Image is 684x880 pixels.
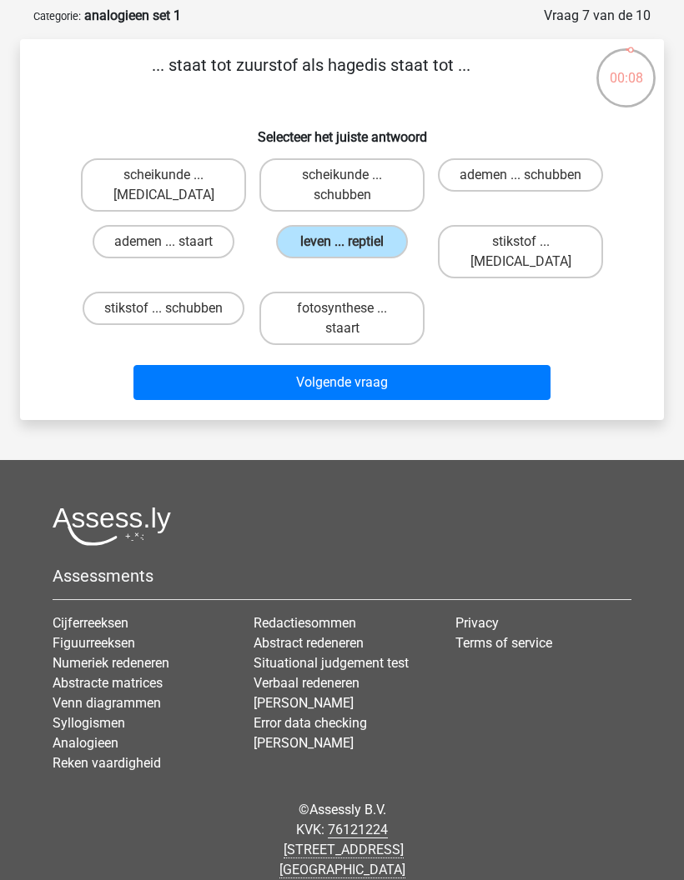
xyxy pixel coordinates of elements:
label: scheikunde ... [MEDICAL_DATA] [81,158,246,212]
a: Analogieen [53,735,118,751]
label: ademen ... schubben [438,158,603,192]
div: Vraag 7 van de 10 [544,6,651,26]
a: Privacy [455,615,499,631]
a: Syllogismen [53,715,125,731]
label: ademen ... staart [93,225,234,258]
a: Error data checking [254,715,367,731]
a: Redactiesommen [254,615,356,631]
h5: Assessments [53,566,631,586]
a: Abstracte matrices [53,675,163,691]
label: leven ... reptiel [276,225,408,258]
a: Assessly B.V. [309,802,386,817]
label: stikstof ... [MEDICAL_DATA] [438,225,603,278]
a: Abstract redeneren [254,635,364,651]
a: Verbaal redeneren [254,675,360,691]
a: Terms of service [455,635,552,651]
a: Reken vaardigheid [53,755,161,771]
label: scheikunde ... schubben [259,158,425,212]
a: Figuurreeksen [53,635,135,651]
a: [PERSON_NAME] [254,735,354,751]
label: stikstof ... schubben [83,292,244,325]
p: ... staat tot zuurstof als hagedis staat tot ... [47,52,575,102]
h6: Selecteer het juiste antwoord [47,116,637,145]
button: Volgende vraag [133,365,551,400]
strong: analogieen set 1 [84,7,181,23]
img: Assessly logo [53,507,171,546]
a: Situational judgement test [254,655,409,671]
a: [PERSON_NAME] [254,695,354,711]
small: Categorie: [33,10,81,22]
label: fotosynthese ... staart [259,292,425,345]
div: 00:08 [595,47,657,88]
a: Numeriek redeneren [53,655,169,671]
a: Venn diagrammen [53,695,161,711]
a: Cijferreeksen [53,615,128,631]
